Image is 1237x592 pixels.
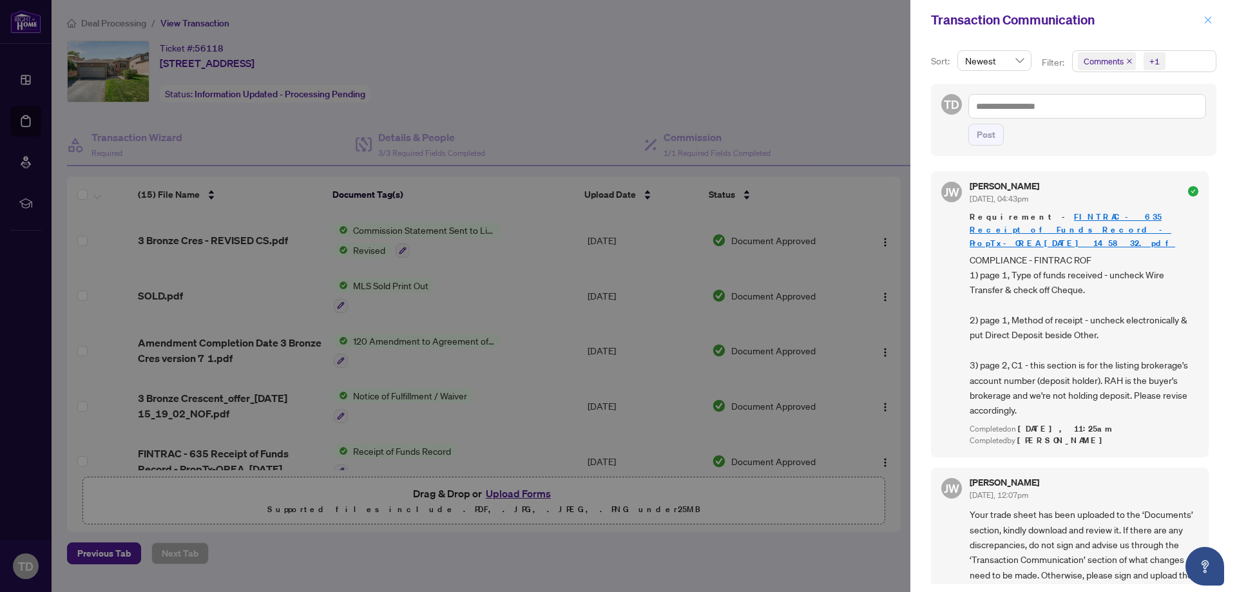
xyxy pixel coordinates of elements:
[970,478,1039,487] h5: [PERSON_NAME]
[1203,15,1213,24] span: close
[965,51,1024,70] span: Newest
[944,183,959,201] span: JW
[968,124,1004,146] button: Post
[1084,55,1124,68] span: Comments
[1017,435,1109,446] span: [PERSON_NAME]
[970,182,1039,191] h5: [PERSON_NAME]
[970,490,1028,500] span: [DATE], 12:07pm
[1126,58,1133,64] span: close
[1185,547,1224,586] button: Open asap
[970,211,1175,248] a: FINTRAC - 635 Receipt of Funds Record - PropTx-OREA_[DATE] 14_58_32.pdf
[931,54,952,68] p: Sort:
[944,95,959,113] span: TD
[970,253,1198,418] span: COMPLIANCE - FINTRAC ROF 1) page 1, Type of funds received - uncheck Wire Transfer & check off Ch...
[1078,52,1136,70] span: Comments
[970,194,1028,204] span: [DATE], 04:43pm
[931,10,1200,30] div: Transaction Communication
[1188,186,1198,196] span: check-circle
[944,479,959,497] span: JW
[970,211,1198,249] span: Requirement -
[1149,55,1160,68] div: +1
[970,435,1198,447] div: Completed by
[1018,423,1114,434] span: [DATE], 11:25am
[970,423,1198,435] div: Completed on
[1042,55,1066,70] p: Filter:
